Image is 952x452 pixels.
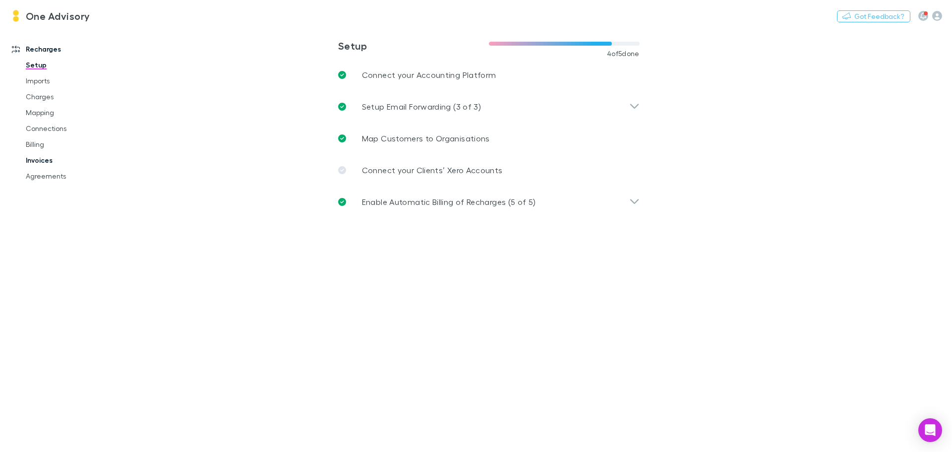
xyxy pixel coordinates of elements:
a: Connect your Accounting Platform [330,59,648,91]
p: Connect your Clients’ Xero Accounts [362,164,503,176]
div: Open Intercom Messenger [918,418,942,442]
a: Imports [16,73,134,89]
div: Enable Automatic Billing of Recharges (5 of 5) [330,186,648,218]
a: Map Customers to Organisations [330,123,648,154]
a: Connect your Clients’ Xero Accounts [330,154,648,186]
a: One Advisory [4,4,96,28]
a: Recharges [2,41,134,57]
p: Setup Email Forwarding (3 of 3) [362,101,481,113]
a: Connections [16,121,134,136]
a: Invoices [16,152,134,168]
span: 4 of 5 done [607,50,640,58]
div: Setup Email Forwarding (3 of 3) [330,91,648,123]
h3: One Advisory [26,10,90,22]
button: Got Feedback? [837,10,910,22]
h3: Setup [338,40,489,52]
p: Enable Automatic Billing of Recharges (5 of 5) [362,196,536,208]
a: Agreements [16,168,134,184]
a: Mapping [16,105,134,121]
a: Billing [16,136,134,152]
img: One Advisory's Logo [10,10,22,22]
a: Charges [16,89,134,105]
p: Connect your Accounting Platform [362,69,496,81]
p: Map Customers to Organisations [362,132,490,144]
a: Setup [16,57,134,73]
